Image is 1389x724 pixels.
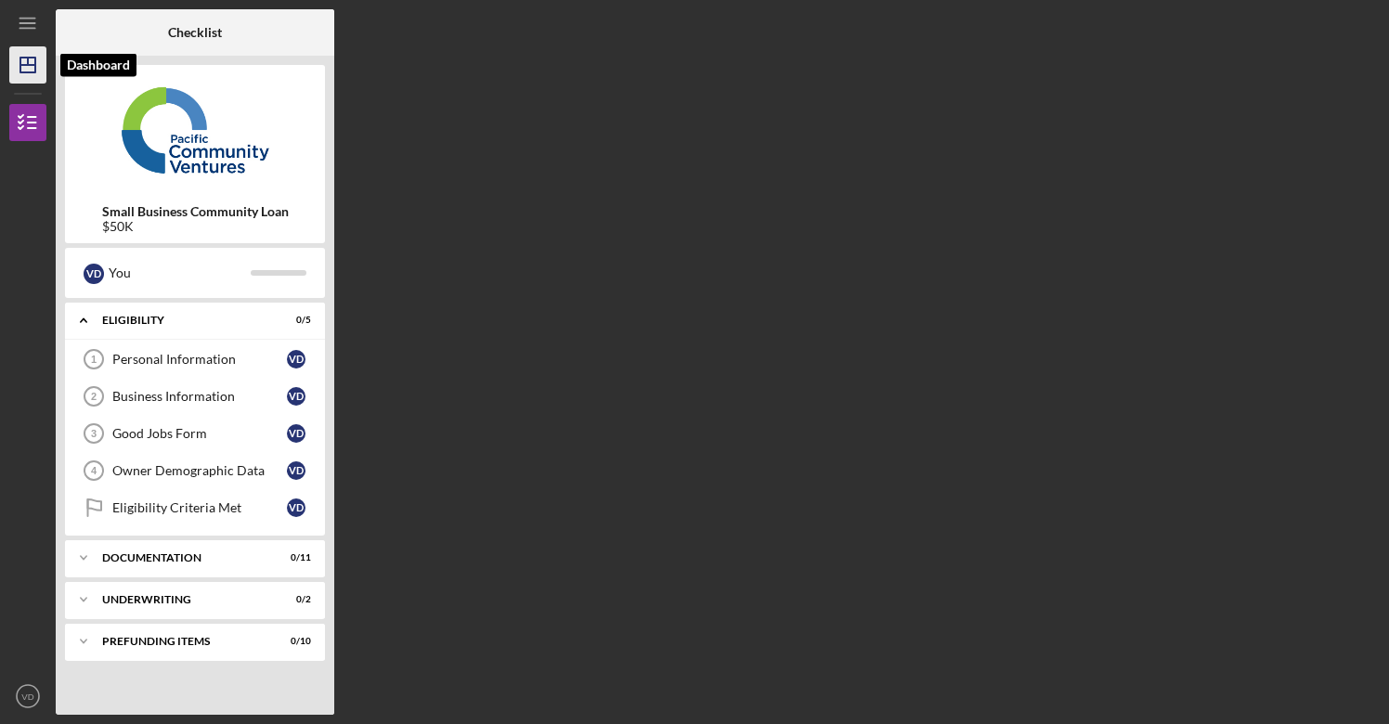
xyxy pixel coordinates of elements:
a: Eligibility Criteria MetVD [74,489,316,526]
a: 4Owner Demographic DataVD [74,452,316,489]
div: V D [287,461,305,480]
tspan: 3 [91,428,97,439]
button: VD [9,678,46,715]
a: 1Personal InformationVD [74,341,316,378]
div: Eligibility [102,315,265,326]
div: Business Information [112,389,287,404]
div: V D [287,498,305,517]
tspan: 4 [91,465,97,476]
div: You [109,257,251,289]
tspan: 1 [91,354,97,365]
a: 3Good Jobs FormVD [74,415,316,452]
div: Underwriting [102,594,265,605]
img: Product logo [65,74,325,186]
div: Documentation [102,552,265,563]
div: V D [287,424,305,443]
div: 0 / 11 [278,552,311,563]
div: 0 / 10 [278,636,311,647]
div: Owner Demographic Data [112,463,287,478]
div: 0 / 2 [278,594,311,605]
div: 0 / 5 [278,315,311,326]
text: VD [21,692,33,702]
div: Good Jobs Form [112,426,287,441]
div: V D [287,387,305,406]
a: 2Business InformationVD [74,378,316,415]
div: Eligibility Criteria Met [112,500,287,515]
b: Checklist [168,25,222,40]
div: V D [287,350,305,368]
div: Personal Information [112,352,287,367]
tspan: 2 [91,391,97,402]
div: Prefunding Items [102,636,265,647]
b: Small Business Community Loan [102,204,289,219]
div: V D [84,264,104,284]
div: $50K [102,219,289,234]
